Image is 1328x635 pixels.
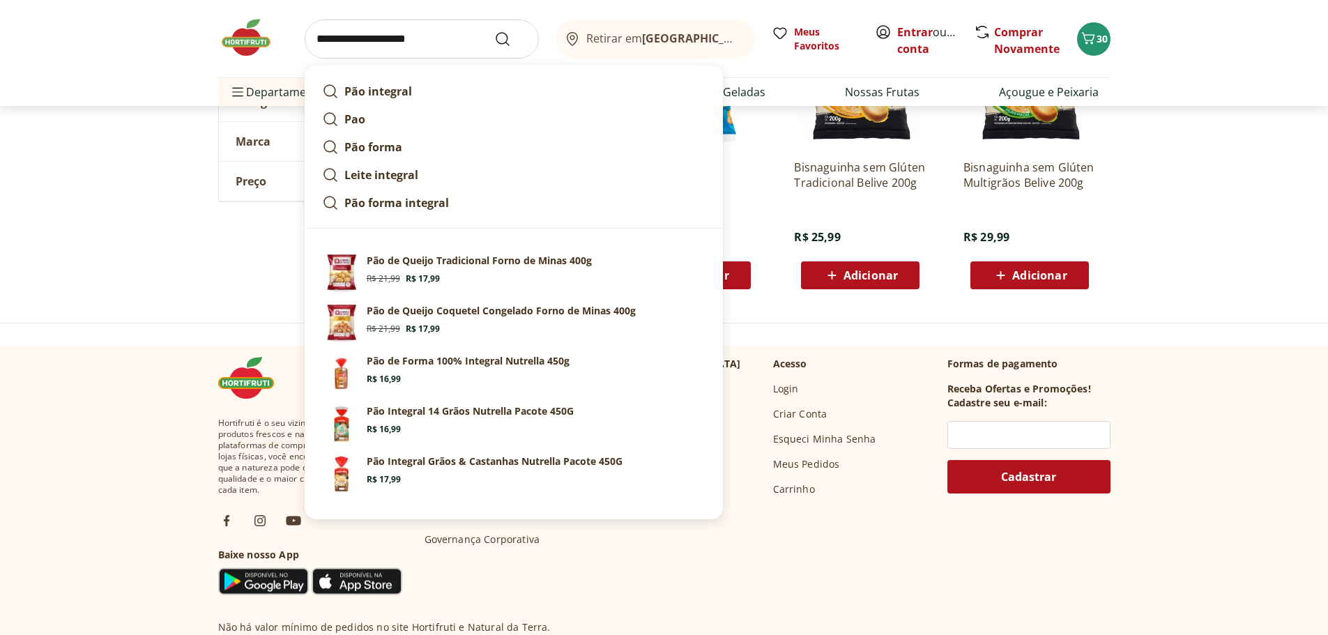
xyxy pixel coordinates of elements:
[218,418,402,496] span: Hortifruti é o seu vizinho especialista em produtos frescos e naturais. Nas nossas plataformas de...
[406,273,440,284] span: R$ 17,99
[772,25,858,53] a: Meus Favoritos
[305,20,539,59] input: search
[1001,471,1056,482] span: Cadastrar
[367,323,400,335] span: R$ 21,99
[367,474,401,485] span: R$ 17,99
[316,161,711,189] a: Leite integral
[316,449,711,499] a: PrincipalPão Integral Grãos & Castanhas Nutrella Pacote 450GR$ 17,99
[229,75,246,109] button: Menu
[322,454,361,494] img: Principal
[367,354,570,368] p: Pão de Forma 100% Integral Nutrella 450g
[218,548,402,562] h3: Baixe nosso App
[367,254,592,268] p: Pão de Queijo Tradicional Forno de Minas 400g
[897,24,974,56] a: Criar conta
[773,482,815,496] a: Carrinho
[1097,32,1108,45] span: 30
[316,77,711,105] a: Pão integral
[322,304,361,343] img: Pão de Queijo Coquetel Congelado Forno de Minas 400g
[316,105,711,133] a: Pao
[316,189,711,217] a: Pão forma integral
[344,84,412,99] strong: Pão integral
[844,270,898,281] span: Adicionar
[285,512,302,529] img: ytb
[367,374,401,385] span: R$ 16,99
[367,404,574,418] p: Pão Integral 14 Grãos Nutrella Pacote 450G
[218,357,288,399] img: Hortifruti
[218,567,309,595] img: Google Play Icon
[229,75,330,109] span: Departamentos
[236,135,270,148] span: Marca
[794,25,858,53] span: Meus Favoritos
[344,139,402,155] strong: Pão forma
[218,620,551,634] p: Não há valor mínimo de pedidos no site Hortifruti e Natural da Terra.
[367,454,623,468] p: Pão Integral Grãos & Castanhas Nutrella Pacote 450G
[344,112,365,127] strong: Pao
[322,254,361,293] img: Pão de Queijo Tradicional Forno de Minas 400g
[947,460,1111,494] button: Cadastrar
[773,457,840,471] a: Meus Pedidos
[556,20,755,59] button: Retirar em[GEOGRAPHIC_DATA]/[GEOGRAPHIC_DATA]
[219,122,428,161] button: Marca
[794,229,840,245] span: R$ 25,99
[999,84,1099,100] a: Açougue e Peixaria
[963,229,1009,245] span: R$ 29,99
[773,382,799,396] a: Login
[1077,22,1111,56] button: Carrinho
[316,248,711,298] a: Pão de Queijo Tradicional Forno de Minas 400gPão de Queijo Tradicional Forno de Minas 400gR$ 21,9...
[586,32,740,45] span: Retirar em
[801,261,919,289] button: Adicionar
[322,354,361,393] img: Pão de Forma 100% Integral Nutrella 450g
[947,382,1091,396] h3: Receba Ofertas e Promoções!
[316,298,711,349] a: Pão de Queijo Coquetel Congelado Forno de Minas 400gPão de Queijo Coquetel Congelado Forno de Min...
[642,31,877,46] b: [GEOGRAPHIC_DATA]/[GEOGRAPHIC_DATA]
[947,396,1047,410] h3: Cadastre seu e-mail:
[312,567,402,595] img: App Store Icon
[322,404,361,443] img: Principal
[994,24,1060,56] a: Comprar Novamente
[236,174,266,188] span: Preço
[316,349,711,399] a: Pão de Forma 100% Integral Nutrella 450gPão de Forma 100% Integral Nutrella 450gR$ 16,99
[252,512,268,529] img: ig
[406,323,440,335] span: R$ 17,99
[794,160,926,190] a: Bisnaguinha sem Glúten Tradicional Belive 200g
[494,31,528,47] button: Submit Search
[773,432,876,446] a: Esqueci Minha Senha
[367,273,400,284] span: R$ 21,99
[1012,270,1067,281] span: Adicionar
[963,160,1096,190] a: Bisnaguinha sem Glúten Multigrãos Belive 200g
[773,407,827,421] a: Criar Conta
[425,533,540,546] a: Governança Corporativa
[773,357,807,371] p: Acesso
[219,162,428,201] button: Preço
[367,304,636,318] p: Pão de Queijo Coquetel Congelado Forno de Minas 400g
[218,512,235,529] img: fb
[947,357,1111,371] p: Formas de pagamento
[218,17,288,59] img: Hortifruti
[970,261,1089,289] button: Adicionar
[845,84,919,100] a: Nossas Frutas
[344,195,449,211] strong: Pão forma integral
[367,424,401,435] span: R$ 16,99
[897,24,933,40] a: Entrar
[897,24,959,57] span: ou
[316,133,711,161] a: Pão forma
[316,399,711,449] a: PrincipalPão Integral 14 Grãos Nutrella Pacote 450GR$ 16,99
[344,167,418,183] strong: Leite integral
